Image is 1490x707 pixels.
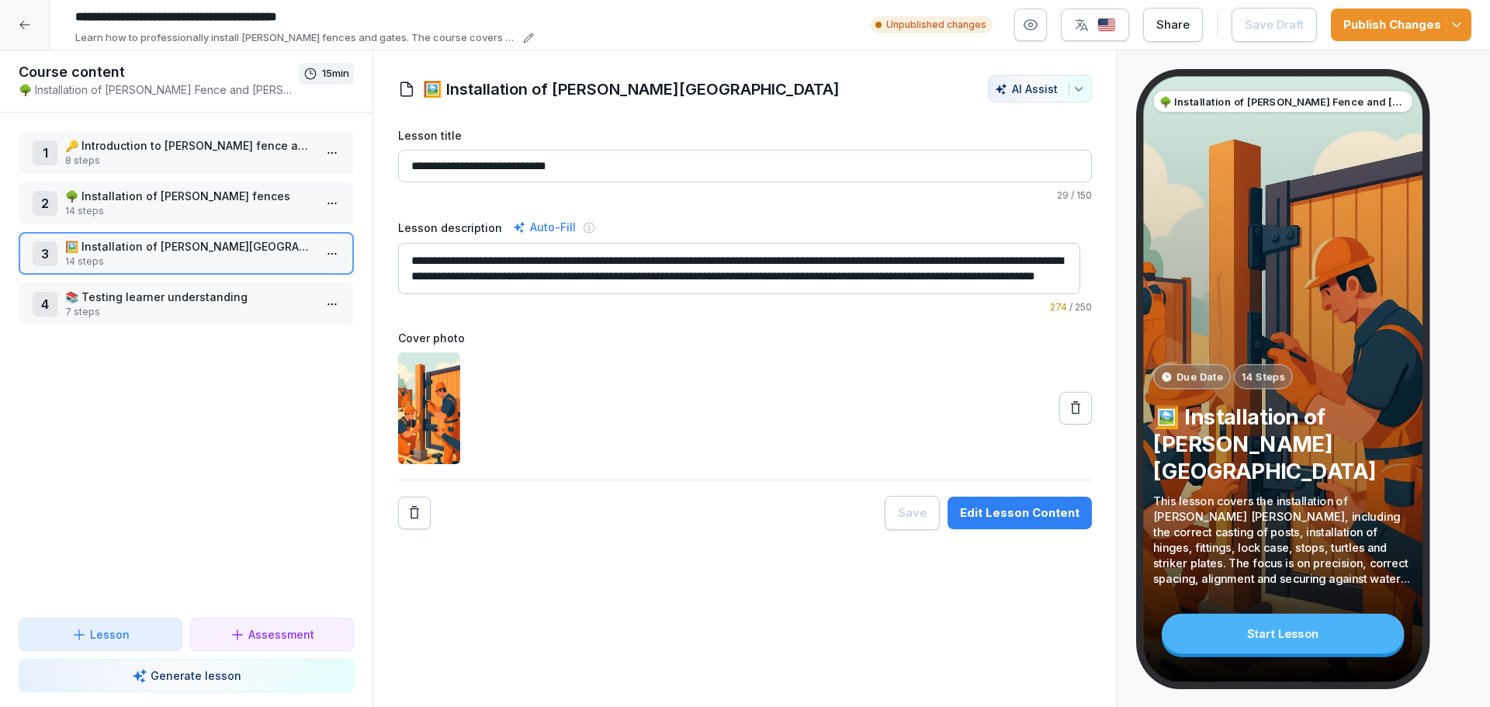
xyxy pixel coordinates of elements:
p: 🖼️ Installation of [PERSON_NAME][GEOGRAPHIC_DATA] [1153,404,1412,484]
div: Edit Lesson Content [960,504,1079,522]
div: 4 [33,292,57,317]
p: 🔑 Introduction to [PERSON_NAME] fence and [PERSON_NAME][GEOGRAPHIC_DATA] [65,137,314,154]
p: Lesson [90,626,130,643]
img: us.svg [1097,18,1116,33]
button: Remove [398,497,431,529]
h1: Course content [19,63,299,81]
button: Share [1143,8,1203,42]
div: Save Draft [1245,16,1304,33]
label: Lesson title [398,127,1092,144]
button: AI Assist [988,75,1092,102]
div: Auto-Fill [510,218,579,237]
img: jq868i2hqenyh09ao6fksxjx.png [398,352,460,464]
h1: 🖼️ Installation of [PERSON_NAME][GEOGRAPHIC_DATA] [423,78,840,101]
div: 4📚 Testing learner understanding7 steps [19,282,354,325]
button: Edit Lesson Content [948,497,1092,529]
div: Start Lesson [1162,614,1404,653]
p: 14 Steps [1242,369,1285,384]
p: 7 steps [65,305,314,319]
p: 14 steps [65,204,314,218]
div: 3 [33,241,57,266]
p: 🌳 Installation of [PERSON_NAME] fences [65,188,314,204]
div: Save [898,504,927,522]
p: / 150 [398,189,1092,203]
button: Save Draft [1232,8,1317,42]
p: 🖼️ Installation of [PERSON_NAME][GEOGRAPHIC_DATA] [65,238,314,255]
span: 29 [1057,189,1069,201]
p: Unpublished changes [886,18,986,32]
div: 1 [33,140,57,165]
p: 📚 Testing learner understanding [65,289,314,305]
span: 274 [1050,301,1067,313]
p: 🌳 Installation of [PERSON_NAME] Fence and [PERSON_NAME][GEOGRAPHIC_DATA] [19,81,299,98]
div: Share [1156,16,1190,33]
button: Publish Changes [1331,9,1471,41]
p: 8 steps [65,154,314,168]
button: Generate lesson [19,659,354,692]
button: Save [885,496,940,530]
div: 3🖼️ Installation of [PERSON_NAME][GEOGRAPHIC_DATA]14 steps [19,232,354,275]
button: Lesson [19,618,182,651]
p: 14 steps [65,255,314,269]
div: 1🔑 Introduction to [PERSON_NAME] fence and [PERSON_NAME][GEOGRAPHIC_DATA]8 steps [19,131,354,174]
p: 🌳 Installation of [PERSON_NAME] Fence and [PERSON_NAME][GEOGRAPHIC_DATA] [1159,94,1406,109]
p: / 250 [398,300,1092,314]
p: Generate lesson [151,667,241,684]
p: This lesson covers the installation of [PERSON_NAME] [PERSON_NAME], including the correct casting... [1153,493,1412,587]
label: Lesson description [398,220,502,236]
p: 15 min [322,66,349,81]
p: Learn how to professionally install [PERSON_NAME] fences and gates. The course covers product kno... [75,30,518,46]
div: 2🌳 Installation of [PERSON_NAME] fences14 steps [19,182,354,224]
div: Publish Changes [1343,16,1459,33]
p: Due Date [1176,369,1223,384]
div: 2 [33,191,57,216]
p: Assessment [248,626,314,643]
label: Cover photo [398,330,1092,346]
button: Assessment [190,618,354,651]
div: AI Assist [995,82,1085,95]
